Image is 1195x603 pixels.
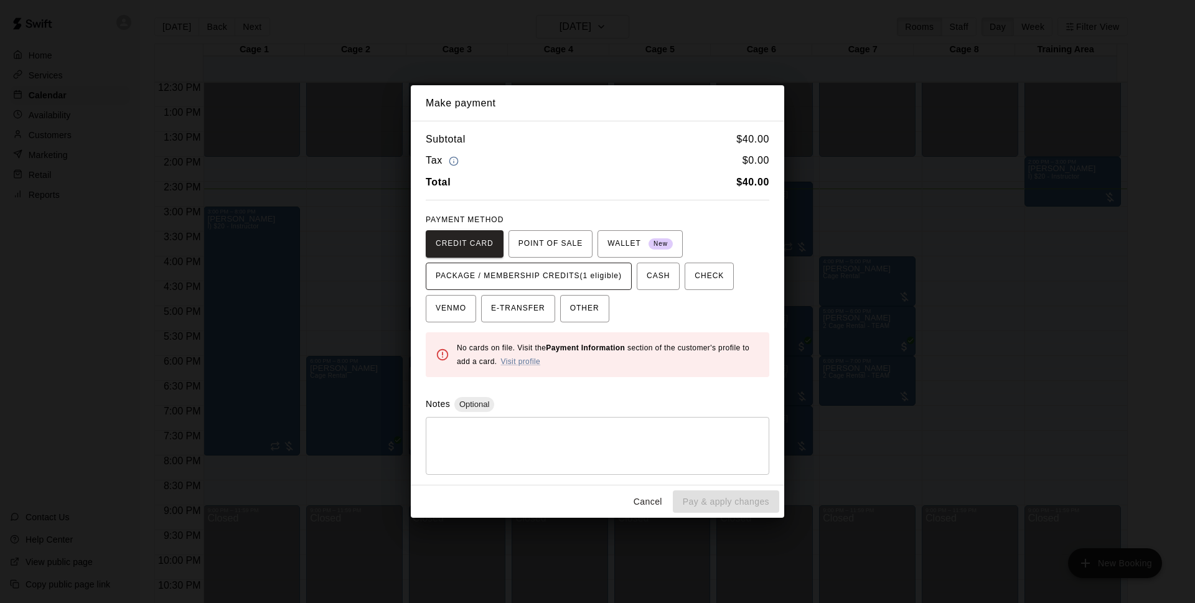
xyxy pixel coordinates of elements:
[426,295,476,322] button: VENMO
[695,266,724,286] span: CHECK
[546,344,625,352] b: Payment Information
[518,234,583,254] span: POINT OF SALE
[736,177,769,187] b: $ 40.00
[637,263,680,290] button: CASH
[736,131,769,147] h6: $ 40.00
[743,152,769,169] h6: $ 0.00
[685,263,734,290] button: CHECK
[647,266,670,286] span: CASH
[508,230,593,258] button: POINT OF SALE
[560,295,609,322] button: OTHER
[411,85,784,121] h2: Make payment
[426,177,451,187] b: Total
[426,263,632,290] button: PACKAGE / MEMBERSHIP CREDITS(1 eligible)
[454,400,494,409] span: Optional
[649,236,673,253] span: New
[457,344,749,366] span: No cards on file. Visit the section of the customer's profile to add a card.
[628,490,668,513] button: Cancel
[436,299,466,319] span: VENMO
[436,266,622,286] span: PACKAGE / MEMBERSHIP CREDITS (1 eligible)
[570,299,599,319] span: OTHER
[607,234,673,254] span: WALLET
[436,234,494,254] span: CREDIT CARD
[481,295,555,322] button: E-TRANSFER
[426,152,462,169] h6: Tax
[426,230,504,258] button: CREDIT CARD
[597,230,683,258] button: WALLET New
[426,215,504,224] span: PAYMENT METHOD
[426,399,450,409] label: Notes
[426,131,466,147] h6: Subtotal
[491,299,545,319] span: E-TRANSFER
[500,357,540,366] a: Visit profile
